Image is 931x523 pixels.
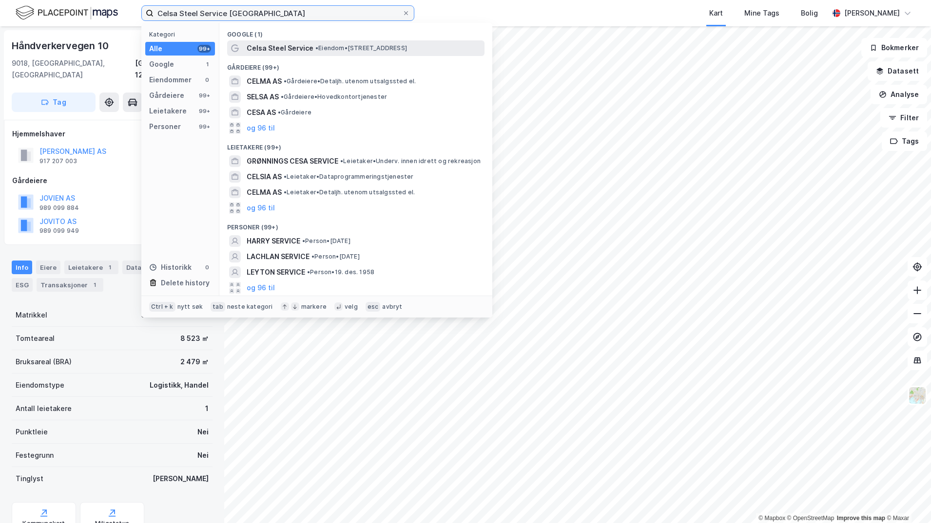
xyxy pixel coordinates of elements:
[16,449,54,461] div: Festegrunn
[16,333,55,344] div: Tomteareal
[16,4,118,21] img: logo.f888ab2527a4732fd821a326f86c7f29.svg
[311,253,360,261] span: Person • [DATE]
[219,136,492,153] div: Leietakere (99+)
[149,74,192,86] div: Eiendommer
[205,403,209,414] div: 1
[153,473,209,485] div: [PERSON_NAME]
[12,57,135,81] div: 9018, [GEOGRAPHIC_DATA], [GEOGRAPHIC_DATA]
[219,56,492,74] div: Gårdeiere (99+)
[307,268,310,276] span: •
[302,237,350,245] span: Person • [DATE]
[149,31,215,38] div: Kategori
[315,44,407,52] span: Eiendom • [STREET_ADDRESS]
[247,107,276,118] span: CESA AS
[302,237,305,244] span: •
[12,278,33,292] div: ESG
[284,188,415,196] span: Leietaker • Detaljh. utenom utsalgssted el.
[366,302,381,312] div: esc
[16,309,47,321] div: Matrikkel
[39,157,77,165] div: 917 207 003
[12,38,110,54] div: Håndverkervegen 10
[247,91,279,103] span: SELSA AS
[122,261,159,274] div: Datasett
[105,262,115,272] div: 1
[861,38,927,57] button: Bokmerker
[197,449,209,461] div: Nei
[340,157,343,165] span: •
[90,280,99,290] div: 1
[284,173,414,181] span: Leietaker • Dataprogrammeringstjenester
[247,187,282,198] span: CELMA AS
[219,23,492,40] div: Google (1)
[247,75,282,87] span: CELMA AS
[345,303,358,311] div: velg
[150,379,209,391] div: Logistikk, Handel
[247,266,305,278] span: LEYTON SERVICE
[247,282,275,294] button: og 96 til
[197,123,211,131] div: 99+
[39,204,79,212] div: 989 099 884
[154,6,402,20] input: Søk på adresse, matrikkel, gårdeiere, leietakere eller personer
[149,302,175,312] div: Ctrl + k
[219,216,492,233] div: Personer (99+)
[278,109,281,116] span: •
[709,7,723,19] div: Kart
[149,43,162,55] div: Alle
[871,85,927,104] button: Analyse
[149,105,187,117] div: Leietakere
[844,7,900,19] div: [PERSON_NAME]
[744,7,779,19] div: Mine Tags
[908,386,927,405] img: Z
[12,175,212,187] div: Gårdeiere
[307,268,374,276] span: Person • 19. des. 1958
[247,251,310,262] span: LACHLAN SERVICE
[197,426,209,438] div: Nei
[382,303,402,311] div: avbryt
[197,107,211,115] div: 99+
[39,227,79,235] div: 989 099 949
[281,93,387,101] span: Gårdeiere • Hovedkontortjenester
[12,128,212,140] div: Hjemmelshaver
[311,253,314,260] span: •
[247,171,282,183] span: CELSIA AS
[315,44,318,52] span: •
[135,57,213,81] div: [GEOGRAPHIC_DATA], 125/366
[16,426,48,438] div: Punktleie
[247,155,338,167] span: GRØNNINGS CESA SERVICE
[64,261,118,274] div: Leietakere
[16,356,72,368] div: Bruksareal (BRA)
[203,60,211,68] div: 1
[284,77,287,85] span: •
[16,473,43,485] div: Tinglyst
[180,356,209,368] div: 2 479 ㎡
[758,515,785,522] a: Mapbox
[247,235,300,247] span: HARRY SERVICE
[247,122,275,134] button: og 96 til
[177,303,203,311] div: nytt søk
[281,93,284,100] span: •
[149,90,184,101] div: Gårdeiere
[37,278,103,292] div: Transaksjoner
[180,333,209,344] div: 8 523 ㎡
[197,45,211,53] div: 99+
[203,263,211,271] div: 0
[284,173,287,180] span: •
[340,157,481,165] span: Leietaker • Underv. innen idrett og rekreasjon
[868,61,927,81] button: Datasett
[203,76,211,84] div: 0
[149,58,174,70] div: Google
[161,277,210,289] div: Delete history
[36,261,60,274] div: Eiere
[787,515,834,522] a: OpenStreetMap
[882,476,931,523] div: Chat Widget
[278,109,311,116] span: Gårdeiere
[227,303,273,311] div: neste kategori
[12,93,96,112] button: Tag
[16,379,64,391] div: Eiendomstype
[247,202,275,214] button: og 96 til
[882,131,927,151] button: Tags
[284,77,416,85] span: Gårdeiere • Detaljh. utenom utsalgssted el.
[301,303,327,311] div: markere
[247,42,313,54] span: Celsa Steel Service
[284,188,287,196] span: •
